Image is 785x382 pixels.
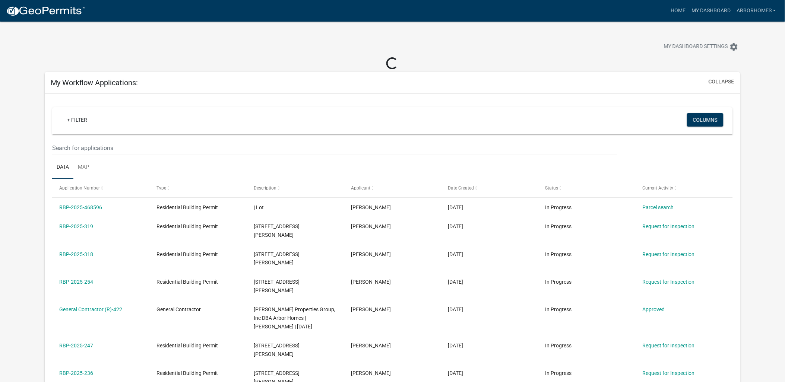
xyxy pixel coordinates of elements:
[51,78,138,87] h5: My Workflow Applications:
[643,204,674,210] a: Parcel search
[156,251,218,257] span: Residential Building Permit
[448,370,463,376] span: 06/18/2025
[351,251,391,257] span: Kurt Maier
[60,204,102,210] a: RBP-2025-468596
[545,185,558,191] span: Status
[709,78,734,86] button: collapse
[254,306,335,330] span: Clayton Properties Group, Inc DBA Arbor Homes | Kurt Maier | 12/31/2025
[545,223,572,229] span: In Progress
[448,343,463,348] span: 06/27/2025
[448,204,463,210] span: 08/25/2025
[643,223,695,229] a: Request for Inspection
[60,370,94,376] a: RBP-2025-236
[60,223,94,229] a: RBP-2025-319
[538,179,636,197] datatable-header-cell: Status
[254,279,300,293] span: 7992 Stacy Springs Boulevard | Lot 504
[545,279,572,285] span: In Progress
[247,179,344,197] datatable-header-cell: Description
[52,156,73,179] a: Data
[73,156,94,179] a: Map
[635,179,732,197] datatable-header-cell: Current Activity
[643,343,695,348] a: Request for Inspection
[60,279,94,285] a: RBP-2025-254
[254,185,276,191] span: Description
[156,185,166,191] span: Type
[734,4,779,18] a: ArborHomes
[156,279,218,285] span: Residential Building Permit
[60,251,94,257] a: RBP-2025-318
[60,185,100,191] span: Application Number
[351,185,370,191] span: Applicant
[448,306,463,312] span: 07/02/2025
[448,223,463,229] span: 08/20/2025
[254,223,300,238] span: 7989 Stacy Springs Boulevard | Lot 522
[448,251,463,257] span: 08/20/2025
[351,370,391,376] span: Kurt Maier
[60,306,123,312] a: General Contractor (R)-422
[351,204,391,210] span: Kurt Maier
[149,179,247,197] datatable-header-cell: Type
[545,204,572,210] span: In Progress
[441,179,538,197] datatable-header-cell: Date Created
[689,4,734,18] a: My Dashboard
[545,343,572,348] span: In Progress
[52,179,149,197] datatable-header-cell: Application Number
[643,279,695,285] a: Request for Inspection
[156,306,201,312] span: General Contractor
[643,306,665,312] a: Approved
[254,343,300,357] span: 7997 Stacy Springs Boulevard | Lot 526
[61,113,93,127] a: + Filter
[448,185,474,191] span: Date Created
[60,343,94,348] a: RBP-2025-247
[52,140,617,156] input: Search for applications
[351,306,391,312] span: Kurt Maier
[351,223,391,229] span: Kurt Maier
[351,343,391,348] span: Kurt Maier
[643,185,674,191] span: Current Activity
[156,370,218,376] span: Residential Building Permit
[643,251,695,257] a: Request for Inspection
[156,204,218,210] span: Residential Building Permit
[156,223,218,229] span: Residential Building Permit
[658,39,744,54] button: My Dashboard Settingssettings
[668,4,689,18] a: Home
[448,279,463,285] span: 07/02/2025
[545,306,572,312] span: In Progress
[344,179,441,197] datatable-header-cell: Applicant
[545,251,572,257] span: In Progress
[351,279,391,285] span: Kurt Maier
[664,42,728,51] span: My Dashboard Settings
[156,343,218,348] span: Residential Building Permit
[729,42,738,51] i: settings
[254,251,300,266] span: 7990 Stacy Springs Boulevard | Lot 505
[643,370,695,376] a: Request for Inspection
[545,370,572,376] span: In Progress
[254,204,264,210] span: | Lot
[687,113,724,127] button: Columns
